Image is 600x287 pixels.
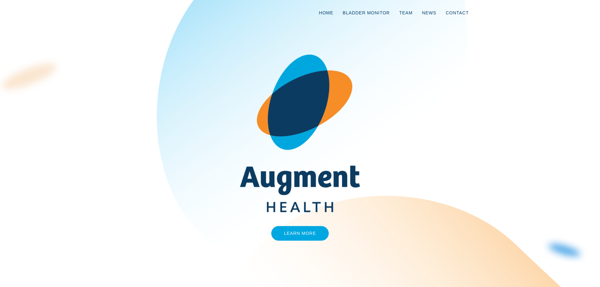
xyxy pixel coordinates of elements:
img: AugmentHealth_FullColor_Transparent.png [235,54,365,212]
a: Bladder Monitor [338,2,395,23]
a: Contact [441,2,473,23]
a: Team [394,2,417,23]
a: Learn More [271,226,329,241]
a: Home [314,2,338,23]
a: News [417,2,441,23]
img: logo [127,10,152,17]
